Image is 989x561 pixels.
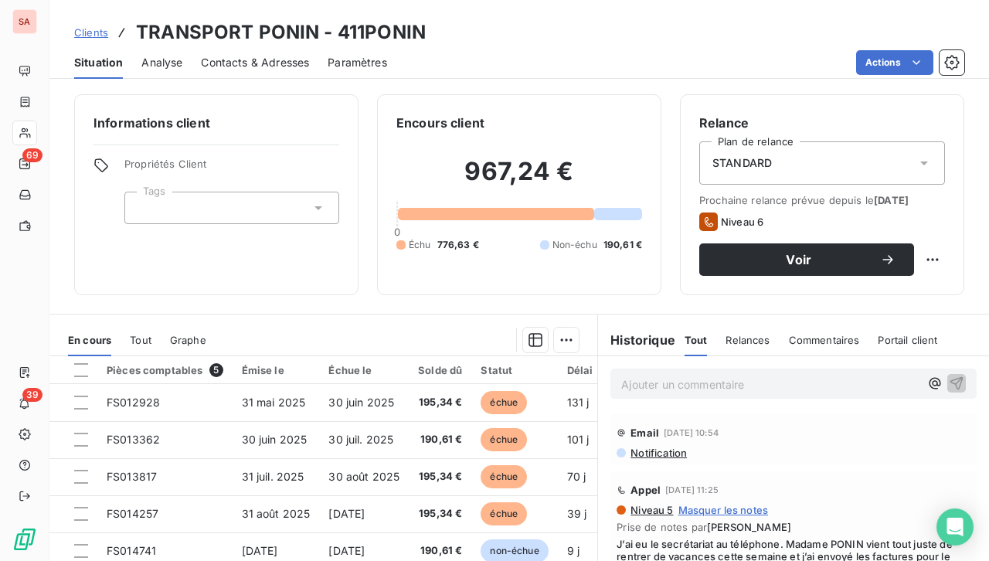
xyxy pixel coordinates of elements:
[629,447,687,459] span: Notification
[74,55,123,70] span: Situation
[418,543,462,559] span: 190,61 €
[552,238,597,252] span: Non-échu
[699,243,914,276] button: Voir
[68,334,111,346] span: En cours
[629,504,673,516] span: Niveau 5
[567,364,609,376] div: Délai
[328,364,399,376] div: Échue le
[878,334,937,346] span: Portail client
[12,527,37,552] img: Logo LeanPay
[630,427,659,439] span: Email
[396,114,484,132] h6: Encours client
[394,226,400,238] span: 0
[201,55,309,70] span: Contacts & Adresses
[598,331,675,349] h6: Historique
[242,364,311,376] div: Émise le
[481,364,548,376] div: Statut
[107,507,158,520] span: FS014257
[567,396,590,409] span: 131 j
[664,428,719,437] span: [DATE] 10:54
[170,334,206,346] span: Graphe
[242,396,306,409] span: 31 mai 2025
[141,55,182,70] span: Analyse
[699,194,945,206] span: Prochaine relance prévue depuis le
[74,26,108,39] span: Clients
[936,508,974,546] div: Open Intercom Messenger
[242,507,311,520] span: 31 août 2025
[22,388,42,402] span: 39
[481,391,527,414] span: échue
[678,504,769,516] span: Masquer les notes
[136,19,426,46] h3: TRANSPORT PONIN - 411PONIN
[22,148,42,162] span: 69
[707,521,791,533] span: [PERSON_NAME]
[396,156,642,202] h2: 967,24 €
[603,238,642,252] span: 190,61 €
[124,158,339,179] span: Propriétés Client
[74,25,108,40] a: Clients
[721,216,763,228] span: Niveau 6
[437,238,479,252] span: 776,63 €
[418,432,462,447] span: 190,61 €
[630,484,661,496] span: Appel
[93,114,339,132] h6: Informations client
[242,433,308,446] span: 30 juin 2025
[699,114,945,132] h6: Relance
[712,155,772,171] span: STANDARD
[481,502,527,525] span: échue
[481,465,527,488] span: échue
[418,506,462,522] span: 195,34 €
[328,470,399,483] span: 30 août 2025
[242,544,278,557] span: [DATE]
[130,334,151,346] span: Tout
[328,396,394,409] span: 30 juin 2025
[107,470,157,483] span: FS013817
[617,521,970,533] span: Prise de notes par
[328,55,387,70] span: Paramètres
[567,544,579,557] span: 9 j
[718,253,880,266] span: Voir
[874,194,909,206] span: [DATE]
[328,433,393,446] span: 30 juil. 2025
[418,469,462,484] span: 195,34 €
[107,363,223,377] div: Pièces comptables
[328,544,365,557] span: [DATE]
[12,9,37,34] div: SA
[242,470,304,483] span: 31 juil. 2025
[789,334,860,346] span: Commentaires
[138,201,150,215] input: Ajouter une valeur
[856,50,933,75] button: Actions
[107,433,160,446] span: FS013362
[567,507,587,520] span: 39 j
[726,334,770,346] span: Relances
[418,395,462,410] span: 195,34 €
[685,334,708,346] span: Tout
[567,433,590,446] span: 101 j
[418,364,462,376] div: Solde dû
[665,485,719,495] span: [DATE] 11:25
[107,396,160,409] span: FS012928
[409,238,431,252] span: Échu
[328,507,365,520] span: [DATE]
[107,544,156,557] span: FS014741
[481,428,527,451] span: échue
[209,363,223,377] span: 5
[567,470,586,483] span: 70 j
